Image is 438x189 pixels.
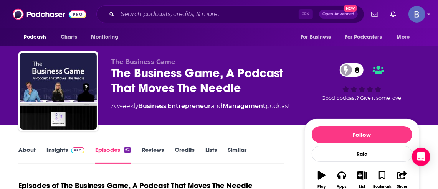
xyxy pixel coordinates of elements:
[397,32,410,43] span: More
[228,146,246,164] a: Similar
[295,30,340,44] button: open menu
[13,7,86,21] img: Podchaser - Follow, Share and Rate Podcasts
[408,6,425,23] span: Logged in as BTallent
[322,95,402,101] span: Good podcast? Give it some love!
[345,32,382,43] span: For Podcasters
[397,184,407,189] div: Share
[18,146,36,164] a: About
[319,10,358,19] button: Open AdvancedNew
[340,30,393,44] button: open menu
[167,102,211,110] a: Entrepreneur
[117,8,299,20] input: Search podcasts, credits, & more...
[408,6,425,23] img: User Profile
[18,30,56,44] button: open menu
[24,32,46,43] span: Podcasts
[175,146,195,164] a: Credits
[368,8,381,21] a: Show notifications dropdown
[20,53,97,130] img: The Business Game, A Podcast That Moves The Needle
[347,63,364,77] span: 8
[205,146,217,164] a: Lists
[124,147,131,153] div: 62
[111,102,290,111] div: A weekly podcast
[91,32,118,43] span: Monitoring
[211,102,223,110] span: and
[71,147,84,153] img: Podchaser Pro
[142,146,164,164] a: Reviews
[86,30,128,44] button: open menu
[322,12,354,16] span: Open Advanced
[166,102,167,110] span: ,
[56,30,82,44] a: Charts
[312,126,412,143] button: Follow
[337,184,347,189] div: Apps
[340,63,364,77] a: 8
[392,30,420,44] button: open menu
[387,8,399,21] a: Show notifications dropdown
[46,146,84,164] a: InsightsPodchaser Pro
[412,148,430,166] div: Open Intercom Messenger
[312,146,412,162] div: Rate
[318,184,326,189] div: Play
[223,102,266,110] a: Management
[299,9,313,19] span: ⌘ K
[373,184,391,189] div: Bookmark
[138,102,166,110] a: Business
[304,58,420,106] div: 8Good podcast? Give it some love!
[95,146,131,164] a: Episodes62
[344,5,357,12] span: New
[61,32,77,43] span: Charts
[301,32,331,43] span: For Business
[96,5,364,23] div: Search podcasts, credits, & more...
[111,58,175,66] span: The Business Game
[408,6,425,23] button: Show profile menu
[359,184,365,189] div: List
